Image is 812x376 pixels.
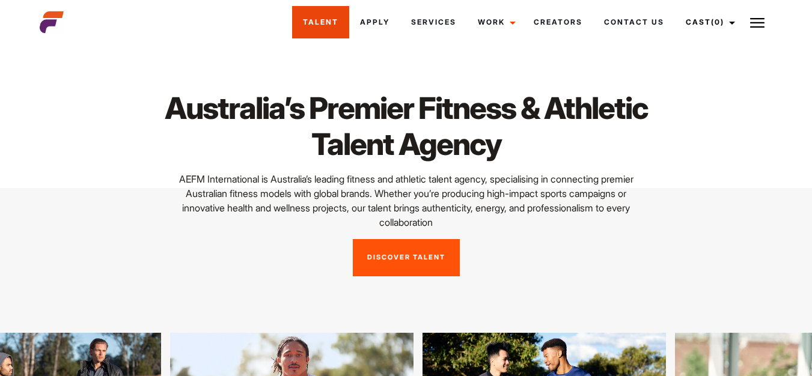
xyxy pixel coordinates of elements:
a: Cast(0) [675,6,742,38]
img: cropped-aefm-brand-fav-22-square.png [40,10,64,34]
a: Work [467,6,523,38]
a: Contact Us [593,6,675,38]
p: AEFM International is Australia’s leading fitness and athletic talent agency, specialising in con... [164,172,648,229]
a: Creators [523,6,593,38]
a: Discover Talent [353,239,460,276]
h1: Australia’s Premier Fitness & Athletic Talent Agency [164,90,648,162]
img: Burger icon [750,16,765,30]
a: Services [400,6,467,38]
a: Talent [292,6,349,38]
a: Apply [349,6,400,38]
span: (0) [711,17,724,26]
